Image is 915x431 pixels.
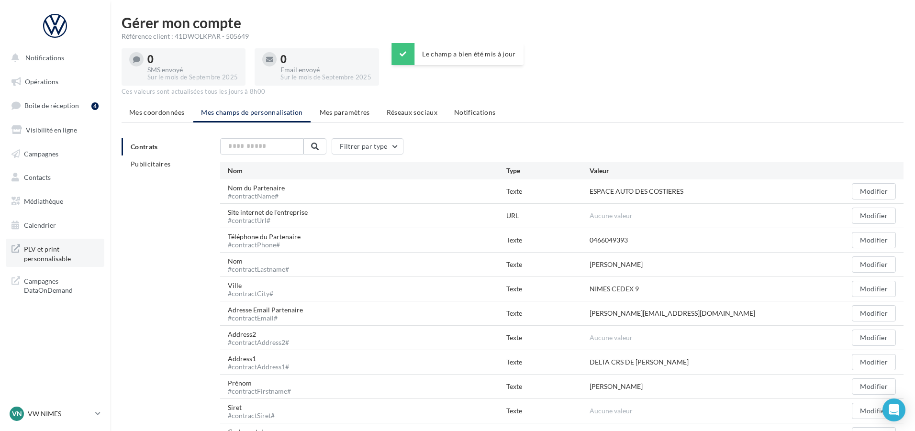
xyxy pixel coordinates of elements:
[852,183,896,199] button: Modifier
[6,215,104,235] a: Calendrier
[6,239,104,267] a: PLV et print personnalisable
[852,354,896,370] button: Modifier
[590,382,643,391] div: [PERSON_NAME]
[852,208,896,224] button: Modifier
[228,281,281,297] div: Ville
[228,290,273,297] div: #contractCity#
[26,126,77,134] span: Visibilité en ligne
[6,167,104,188] a: Contacts
[24,101,79,110] span: Boîte de réception
[147,73,238,82] div: Sur le mois de Septembre 2025
[24,243,99,263] span: PLV et print personnalisable
[590,235,628,245] div: 0466049393
[129,108,184,116] span: Mes coordonnées
[228,403,282,419] div: Siret
[506,333,590,343] div: Texte
[228,266,289,273] div: #contractLastname#
[590,357,689,367] div: DELTA CRS DE [PERSON_NAME]
[590,260,643,269] div: [PERSON_NAME]
[24,197,63,205] span: Médiathèque
[320,108,370,116] span: Mes paramètres
[228,354,297,370] div: Address1
[228,193,285,199] div: #contractName#
[506,187,590,196] div: Texte
[131,160,171,168] span: Publicitaires
[590,284,639,294] div: NIMES CEDEX 9
[12,409,22,419] span: VN
[852,330,896,346] button: Modifier
[280,73,371,82] div: Sur le mois de Septembre 2025
[506,309,590,318] div: Texte
[590,166,812,176] div: Valeur
[228,364,289,370] div: #contractAddress1#
[228,305,311,321] div: Adresse Email Partenaire
[6,120,104,140] a: Visibilité en ligne
[280,54,371,65] div: 0
[852,305,896,321] button: Modifier
[506,406,590,416] div: Texte
[228,183,292,199] div: Nom du Partenaire
[6,48,100,68] button: Notifications
[506,260,590,269] div: Texte
[228,232,308,248] div: Téléphone du Partenaire
[228,208,315,224] div: Site internet de l'entreprise
[228,256,297,273] div: Nom
[147,66,238,73] div: SMS envoyé
[228,388,291,395] div: #contractFirstname#
[122,88,904,96] div: Ces valeurs sont actualisées tous les jours à 8h00
[24,173,51,181] span: Contacts
[590,407,633,415] span: Aucune valeur
[228,339,289,346] div: #contractAddress2#
[6,191,104,211] a: Médiathèque
[332,138,403,155] button: Filtrer par type
[25,77,58,86] span: Opérations
[391,43,524,65] div: Le champ a bien été mis à jour
[506,235,590,245] div: Texte
[228,242,301,248] div: #contractPhone#
[506,382,590,391] div: Texte
[228,166,506,176] div: Nom
[122,15,904,30] h1: Gérer mon compte
[506,166,590,176] div: Type
[228,217,308,224] div: #contractUrl#
[590,309,755,318] div: [PERSON_NAME][EMAIL_ADDRESS][DOMAIN_NAME]
[852,281,896,297] button: Modifier
[590,211,633,220] span: Aucune valeur
[6,95,104,116] a: Boîte de réception4
[24,149,58,157] span: Campagnes
[852,378,896,395] button: Modifier
[91,102,99,110] div: 4
[506,211,590,221] div: URL
[852,403,896,419] button: Modifier
[454,108,496,116] span: Notifications
[147,54,238,65] div: 0
[6,271,104,299] a: Campagnes DataOnDemand
[852,256,896,273] button: Modifier
[25,54,64,62] span: Notifications
[8,405,102,423] a: VN VW NIMES
[6,144,104,164] a: Campagnes
[387,108,437,116] span: Réseaux sociaux
[228,412,275,419] div: #contractSiret#
[228,315,303,321] div: #contractEmail#
[280,66,371,73] div: Email envoyé
[590,333,633,342] span: Aucune valeur
[506,357,590,367] div: Texte
[28,409,91,419] p: VW NIMES
[590,187,683,196] div: ESPACE AUTO DES COSTIERES
[228,330,297,346] div: Address2
[24,221,56,229] span: Calendrier
[6,72,104,92] a: Opérations
[122,32,904,41] div: Référence client : 41DWOLKPAR - 505649
[506,284,590,294] div: Texte
[852,232,896,248] button: Modifier
[24,275,99,295] span: Campagnes DataOnDemand
[882,398,905,421] div: Open Intercom Messenger
[228,378,299,395] div: Prénom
